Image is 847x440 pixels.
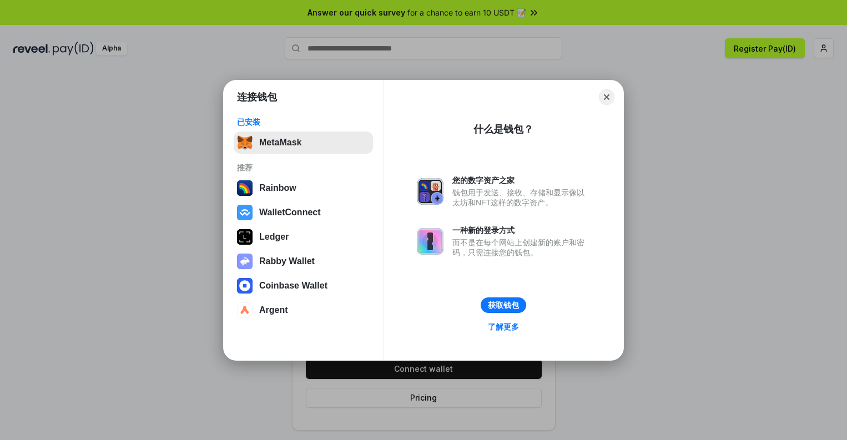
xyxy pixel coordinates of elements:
img: svg+xml,%3Csvg%20fill%3D%22none%22%20height%3D%2233%22%20viewBox%3D%220%200%2035%2033%22%20width%... [237,135,253,150]
button: Rainbow [234,177,373,199]
img: svg+xml,%3Csvg%20xmlns%3D%22http%3A%2F%2Fwww.w3.org%2F2000%2Fsvg%22%20fill%3D%22none%22%20viewBox... [417,178,443,205]
img: svg+xml,%3Csvg%20xmlns%3D%22http%3A%2F%2Fwww.w3.org%2F2000%2Fsvg%22%20fill%3D%22none%22%20viewBox... [417,228,443,255]
img: svg+xml,%3Csvg%20width%3D%2228%22%20height%3D%2228%22%20viewBox%3D%220%200%2028%2028%22%20fill%3D... [237,302,253,318]
div: 钱包用于发送、接收、存储和显示像以太坊和NFT这样的数字资产。 [452,188,590,208]
img: svg+xml,%3Csvg%20width%3D%2228%22%20height%3D%2228%22%20viewBox%3D%220%200%2028%2028%22%20fill%3D... [237,278,253,294]
div: Rainbow [259,183,296,193]
img: svg+xml,%3Csvg%20xmlns%3D%22http%3A%2F%2Fwww.w3.org%2F2000%2Fsvg%22%20width%3D%2228%22%20height%3... [237,229,253,245]
div: Ledger [259,232,289,242]
div: Argent [259,305,288,315]
div: 什么是钱包？ [473,123,533,136]
div: 已安装 [237,117,370,127]
img: svg+xml,%3Csvg%20xmlns%3D%22http%3A%2F%2Fwww.w3.org%2F2000%2Fsvg%22%20fill%3D%22none%22%20viewBox... [237,254,253,269]
div: WalletConnect [259,208,321,218]
div: 了解更多 [488,322,519,332]
div: 获取钱包 [488,300,519,310]
h1: 连接钱包 [237,90,277,104]
button: Coinbase Wallet [234,275,373,297]
button: WalletConnect [234,201,373,224]
img: svg+xml,%3Csvg%20width%3D%22120%22%20height%3D%22120%22%20viewBox%3D%220%200%20120%20120%22%20fil... [237,180,253,196]
div: 推荐 [237,163,370,173]
div: Coinbase Wallet [259,281,327,291]
button: Ledger [234,226,373,248]
div: 而不是在每个网站上创建新的账户和密码，只需连接您的钱包。 [452,237,590,257]
button: MetaMask [234,132,373,154]
button: Argent [234,299,373,321]
div: MetaMask [259,138,301,148]
button: 获取钱包 [481,297,526,313]
a: 了解更多 [481,320,526,334]
div: 您的数字资产之家 [452,175,590,185]
div: Rabby Wallet [259,256,315,266]
button: Close [599,89,614,105]
button: Rabby Wallet [234,250,373,272]
img: svg+xml,%3Csvg%20width%3D%2228%22%20height%3D%2228%22%20viewBox%3D%220%200%2028%2028%22%20fill%3D... [237,205,253,220]
div: 一种新的登录方式 [452,225,590,235]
